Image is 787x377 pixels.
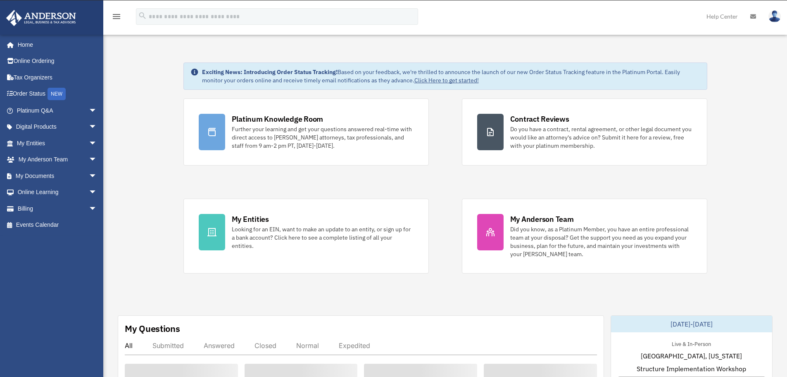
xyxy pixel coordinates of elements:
div: Normal [296,341,319,350]
a: My Anderson Team Did you know, as a Platinum Member, you have an entire professional team at your... [462,199,707,274]
div: Platinum Knowledge Room [232,114,323,124]
a: Tax Organizers [6,69,109,86]
span: arrow_drop_down [89,102,105,119]
a: My Entitiesarrow_drop_down [6,135,109,151]
strong: Exciting News: Introducing Order Status Tracking! [202,68,338,76]
span: arrow_drop_down [89,168,105,185]
a: Order StatusNEW [6,86,109,103]
a: Digital Productsarrow_drop_down [6,119,109,135]
a: Online Learningarrow_drop_down [6,184,109,201]
span: arrow_drop_down [89,135,105,152]
a: Platinum Knowledge Room Further your learning and get your questions answered real-time with dire... [183,98,429,166]
div: Do you have a contract, rental agreement, or other legal document you would like an attorney's ad... [510,125,692,150]
div: Closed [254,341,276,350]
a: Click Here to get started! [414,77,479,84]
img: Anderson Advisors Platinum Portal [4,10,78,26]
a: My Anderson Teamarrow_drop_down [6,151,109,168]
img: User Pic [768,10,781,22]
div: Submitted [152,341,184,350]
span: Structure Implementation Workshop [637,364,746,374]
div: [DATE]-[DATE] [611,316,772,332]
div: Looking for an EIN, want to make an update to an entity, or sign up for a bank account? Click her... [232,225,414,250]
div: Live & In-Person [665,339,718,348]
div: Expedited [339,341,370,350]
div: NEW [48,88,66,100]
a: Platinum Q&Aarrow_drop_down [6,102,109,119]
a: menu [112,14,121,22]
div: My Entities [232,214,269,224]
span: [GEOGRAPHIC_DATA], [US_STATE] [641,351,742,361]
a: Home [6,36,105,53]
div: Further your learning and get your questions answered real-time with direct access to [PERSON_NAM... [232,125,414,150]
div: Did you know, as a Platinum Member, you have an entire professional team at your disposal? Get th... [510,225,692,258]
a: Contract Reviews Do you have a contract, rental agreement, or other legal document you would like... [462,98,707,166]
a: Billingarrow_drop_down [6,200,109,217]
a: My Entities Looking for an EIN, want to make an update to an entity, or sign up for a bank accoun... [183,199,429,274]
span: arrow_drop_down [89,184,105,201]
div: All [125,341,133,350]
div: Based on your feedback, we're thrilled to announce the launch of our new Order Status Tracking fe... [202,68,700,84]
span: arrow_drop_down [89,151,105,168]
div: Answered [204,341,235,350]
i: search [138,11,147,20]
span: arrow_drop_down [89,200,105,217]
i: menu [112,12,121,22]
div: My Questions [125,322,180,335]
a: Events Calendar [6,217,109,233]
span: arrow_drop_down [89,119,105,136]
div: Contract Reviews [510,114,569,124]
a: Online Ordering [6,53,109,70]
div: My Anderson Team [510,214,574,224]
a: My Documentsarrow_drop_down [6,168,109,184]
